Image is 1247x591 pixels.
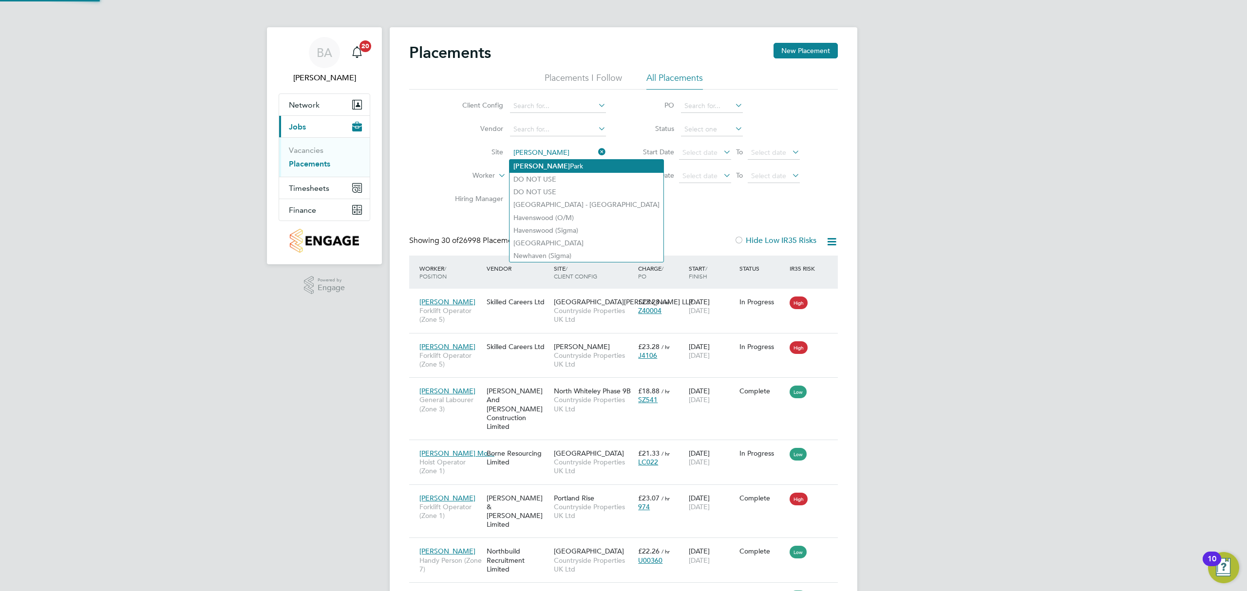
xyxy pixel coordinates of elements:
li: Havenswood (O/M) [510,211,663,224]
div: Skilled Careers Ltd [484,337,551,356]
button: Jobs [279,116,370,137]
span: High [790,341,808,354]
li: [GEOGRAPHIC_DATA] - [GEOGRAPHIC_DATA] [510,198,663,211]
span: [GEOGRAPHIC_DATA][PERSON_NAME] LLP [554,297,693,306]
span: Engage [318,284,345,292]
span: / hr [661,343,670,351]
div: In Progress [739,342,785,351]
span: U00360 [638,556,662,565]
span: £22.26 [638,547,660,555]
div: Worker [417,259,484,285]
span: Powered by [318,276,345,284]
span: [DATE] [689,306,710,315]
span: Handy Person (Zone 7) [419,556,482,573]
a: [PERSON_NAME]Forklift Operator (Zone 5)Skilled Careers Ltd[GEOGRAPHIC_DATA][PERSON_NAME] LLPCount... [417,292,838,300]
span: Select date [682,148,718,157]
div: [DATE] [686,337,737,365]
span: [PERSON_NAME] [419,494,475,502]
span: / PO [638,264,663,280]
button: Timesheets [279,177,370,199]
h2: Placements [409,43,491,62]
span: / hr [661,450,670,457]
div: Start [686,259,737,285]
div: Showing [409,236,525,246]
span: Network [289,100,320,110]
label: Hiring Manager [447,194,503,203]
li: DO NOT USE [510,185,663,198]
span: [DATE] [689,502,710,511]
div: Vendor [484,259,551,277]
input: Search for... [510,99,606,113]
label: Start Date [630,148,674,156]
span: [GEOGRAPHIC_DATA] [554,547,624,555]
span: Countryside Properties UK Ltd [554,458,633,475]
span: / Finish [689,264,707,280]
span: BA [317,46,332,59]
div: In Progress [739,449,785,458]
span: High [790,493,808,505]
li: Havenswood (Sigma) [510,224,663,237]
a: [PERSON_NAME]Forklift Operator (Zone 1)[PERSON_NAME] & [PERSON_NAME] LimitedPortland RiseCountrys... [417,488,838,497]
a: [PERSON_NAME] Mo…Hoist Operator (Zone 1)Borne Resourcing Limited[GEOGRAPHIC_DATA]Countryside Prop... [417,443,838,452]
span: / Position [419,264,447,280]
span: J4106 [638,351,657,360]
span: Hoist Operator (Zone 1) [419,458,482,475]
div: Borne Resourcing Limited [484,444,551,471]
span: Low [790,448,807,461]
span: £23.28 [638,297,660,306]
label: Status [630,124,674,133]
span: To [733,169,746,182]
input: Select one [681,123,743,136]
span: Low [790,546,807,558]
input: Search for... [681,99,743,113]
div: [PERSON_NAME] & [PERSON_NAME] Limited [484,489,551,534]
div: Complete [739,387,785,395]
button: Open Resource Center, 10 new notifications [1208,552,1239,583]
a: Go to home page [279,229,370,253]
span: Countryside Properties UK Ltd [554,556,633,573]
div: Jobs [279,137,370,177]
button: New Placement [774,43,838,58]
span: Brandon Arnold [279,72,370,84]
span: / hr [661,388,670,395]
span: Z40004 [638,306,661,315]
span: 20 [359,40,371,52]
label: Client Config [447,101,503,110]
label: Hide Low IR35 Risks [734,236,816,245]
span: [DATE] [689,458,710,466]
span: / Client Config [554,264,597,280]
span: Low [790,386,807,398]
b: [PERSON_NAME] [513,162,570,170]
span: Jobs [289,122,306,131]
span: High [790,296,808,309]
input: Search for... [510,123,606,136]
a: [PERSON_NAME]Forklift Operator (Zone 5)Skilled Careers Ltd[PERSON_NAME]Countryside Properties UK ... [417,337,838,345]
span: Countryside Properties UK Ltd [554,502,633,520]
div: Complete [739,547,785,555]
span: Forklift Operator (Zone 5) [419,306,482,324]
span: Select date [751,148,786,157]
div: [DATE] [686,444,737,471]
span: [PERSON_NAME] [419,342,475,351]
a: Vacancies [289,146,323,155]
div: Skilled Careers Ltd [484,293,551,311]
div: In Progress [739,297,785,306]
a: Placements [289,159,330,168]
span: Forklift Operator (Zone 1) [419,502,482,520]
span: 974 [638,502,650,511]
span: [PERSON_NAME] [419,387,475,395]
nav: Main navigation [267,27,382,264]
li: Placements I Follow [545,72,622,90]
span: Portland Rise [554,494,594,502]
span: Forklift Operator (Zone 5) [419,351,482,369]
label: Worker [439,171,495,181]
span: Countryside Properties UK Ltd [554,306,633,324]
a: [PERSON_NAME]Handy Person (Zone 7)Northbuild Recruitment Limited[GEOGRAPHIC_DATA]Countryside Prop... [417,541,838,550]
img: countryside-properties-logo-retina.png [290,229,359,253]
label: Vendor [447,124,503,133]
a: Powered byEngage [304,276,345,295]
span: [PERSON_NAME] [554,342,610,351]
li: All Placements [646,72,703,90]
span: 26998 Placements [441,236,523,245]
span: Select date [682,171,718,180]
